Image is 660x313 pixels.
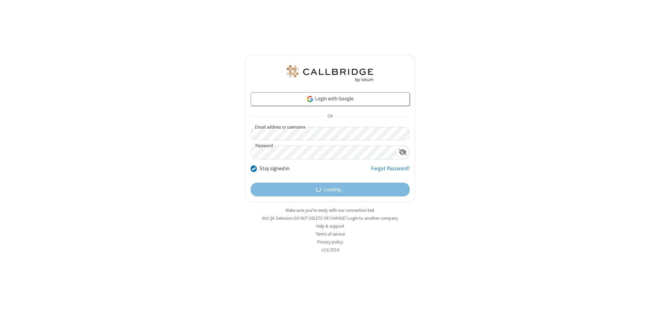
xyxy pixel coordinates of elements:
a: Forgot Password? [371,165,410,178]
button: Login to another company [348,215,398,222]
span: Loading... [324,186,344,194]
span: OR [324,112,335,121]
a: Make sure you're ready with our connection test [286,207,374,213]
img: google-icon.png [306,95,314,103]
a: Login with Google [251,92,410,106]
img: QA Selenium DO NOT DELETE OR CHANGE [285,65,375,82]
input: Password [251,146,396,159]
li: v2.6.352.6 [245,247,415,253]
a: Terms of service [316,231,345,237]
a: Privacy policy [317,239,343,245]
label: Stay signed in [260,165,289,173]
button: Loading... [251,183,410,196]
a: Help & support [316,223,344,229]
iframe: Chat [643,295,655,308]
div: Show password [396,146,409,159]
li: Not QA Selenium DO NOT DELETE OR CHANGE? [245,215,415,222]
input: Email address or username [251,127,410,140]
